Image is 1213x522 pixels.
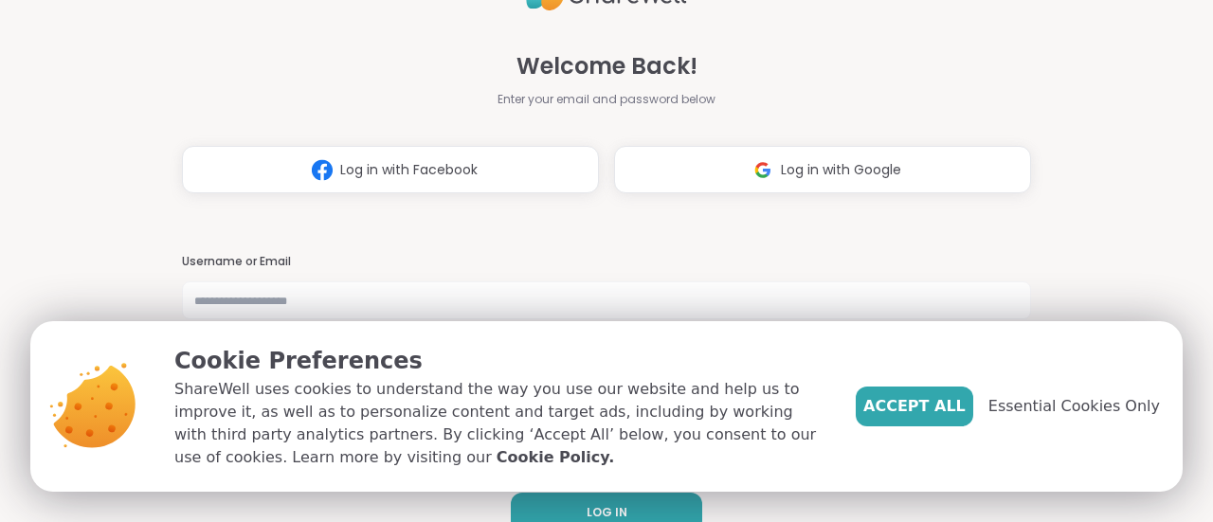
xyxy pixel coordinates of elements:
button: Log in with Google [614,146,1031,193]
span: LOG IN [587,504,627,521]
span: Enter your email and password below [498,91,715,108]
span: Essential Cookies Only [988,395,1160,418]
button: Log in with Facebook [182,146,599,193]
img: ShareWell Logomark [304,153,340,188]
a: Cookie Policy. [497,446,614,469]
span: Welcome Back! [516,49,697,83]
span: Log in with Google [781,160,901,180]
span: Accept All [863,395,966,418]
button: Accept All [856,387,973,426]
h3: Username or Email [182,254,1031,270]
p: ShareWell uses cookies to understand the way you use our website and help us to improve it, as we... [174,378,825,469]
img: ShareWell Logomark [745,153,781,188]
span: Log in with Facebook [340,160,478,180]
p: Cookie Preferences [174,344,825,378]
